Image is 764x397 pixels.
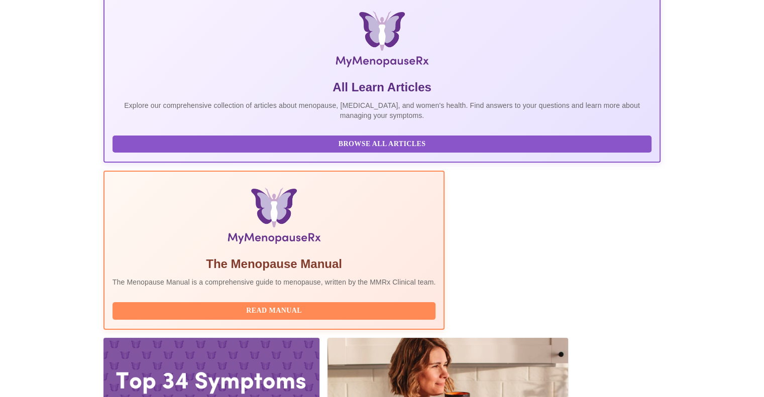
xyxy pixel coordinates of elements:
a: Browse All Articles [113,139,654,148]
span: Read Manual [123,305,426,317]
button: Browse All Articles [113,136,652,153]
span: Browse All Articles [123,138,642,151]
h5: The Menopause Manual [113,256,436,272]
img: Menopause Manual [164,188,384,248]
p: Explore our comprehensive collection of articles about menopause, [MEDICAL_DATA], and women's hea... [113,100,652,120]
p: The Menopause Manual is a comprehensive guide to menopause, written by the MMRx Clinical team. [113,277,436,287]
img: MyMenopauseRx Logo [196,11,568,71]
h5: All Learn Articles [113,79,652,95]
button: Read Manual [113,302,436,320]
a: Read Manual [113,306,439,314]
